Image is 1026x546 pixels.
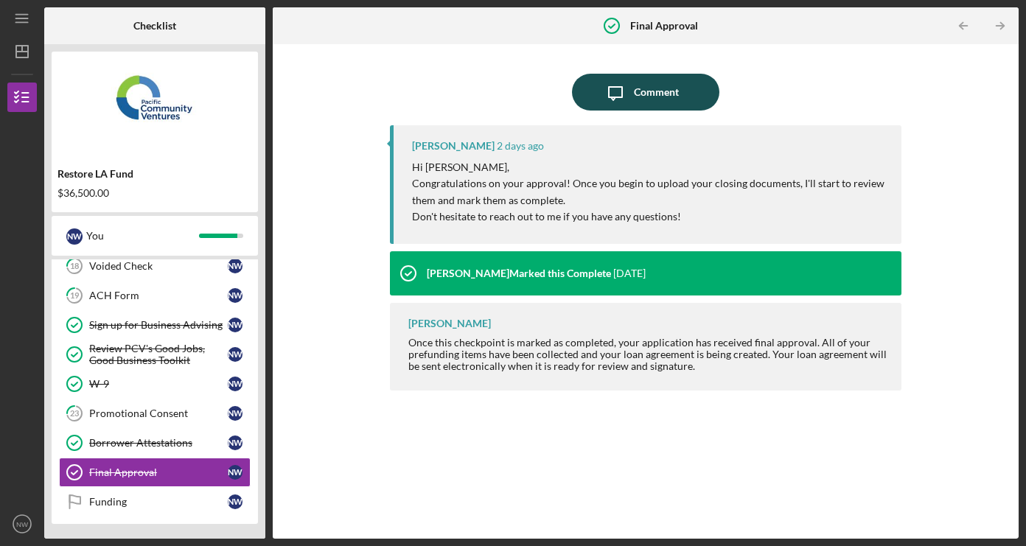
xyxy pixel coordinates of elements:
a: 23Promotional ConsentNW [59,399,251,428]
div: Once this checkpoint is marked as completed, your application has received final approval. All of... [408,337,887,372]
div: Sign up for Business Advising [89,319,228,331]
div: N W [228,494,242,509]
div: N W [228,318,242,332]
a: 18Voided CheckNW [59,251,251,281]
div: N W [228,347,242,362]
div: $36,500.00 [57,187,252,199]
a: 19ACH FormNW [59,281,251,310]
button: Comment [572,74,719,111]
div: N W [228,435,242,450]
div: N W [228,465,242,480]
a: W-9NW [59,369,251,399]
div: [PERSON_NAME] [412,140,495,152]
div: Final Approval [89,466,228,478]
div: Comment [634,74,679,111]
a: Review PCV's Good Jobs, Good Business ToolkitNW [59,340,251,369]
tspan: 23 [70,409,79,419]
tspan: 18 [70,262,79,271]
p: Hi [PERSON_NAME], [412,159,887,175]
div: Voided Check [89,260,228,272]
b: Checklist [133,20,176,32]
time: 2025-10-13 18:13 [497,140,544,152]
a: Sign up for Business AdvisingNW [59,310,251,340]
div: N W [228,377,242,391]
div: ACH Form [89,290,228,301]
div: Promotional Consent [89,407,228,419]
a: FundingNW [59,487,251,517]
button: NW [7,509,37,539]
text: NW [16,520,29,528]
tspan: 19 [70,291,80,301]
div: W-9 [89,378,228,390]
div: N W [66,228,83,245]
div: N W [228,259,242,273]
div: Restore LA Fund [57,168,252,180]
p: Congratulations on your approval! Once you begin to upload your closing documents, I'll start to ... [412,175,887,209]
div: Funding [89,496,228,508]
img: Product logo [52,59,258,147]
div: N W [228,406,242,421]
p: Don't hesitate to reach out to me if you have any questions! [412,209,887,225]
time: 2025-10-10 17:09 [613,267,646,279]
a: Borrower AttestationsNW [59,428,251,458]
div: [PERSON_NAME] [408,318,491,329]
div: [PERSON_NAME] Marked this Complete [427,267,611,279]
div: You [86,223,199,248]
b: Final Approval [630,20,698,32]
div: Borrower Attestations [89,437,228,449]
div: Review PCV's Good Jobs, Good Business Toolkit [89,343,228,366]
a: Final ApprovalNW [59,458,251,487]
div: N W [228,288,242,303]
